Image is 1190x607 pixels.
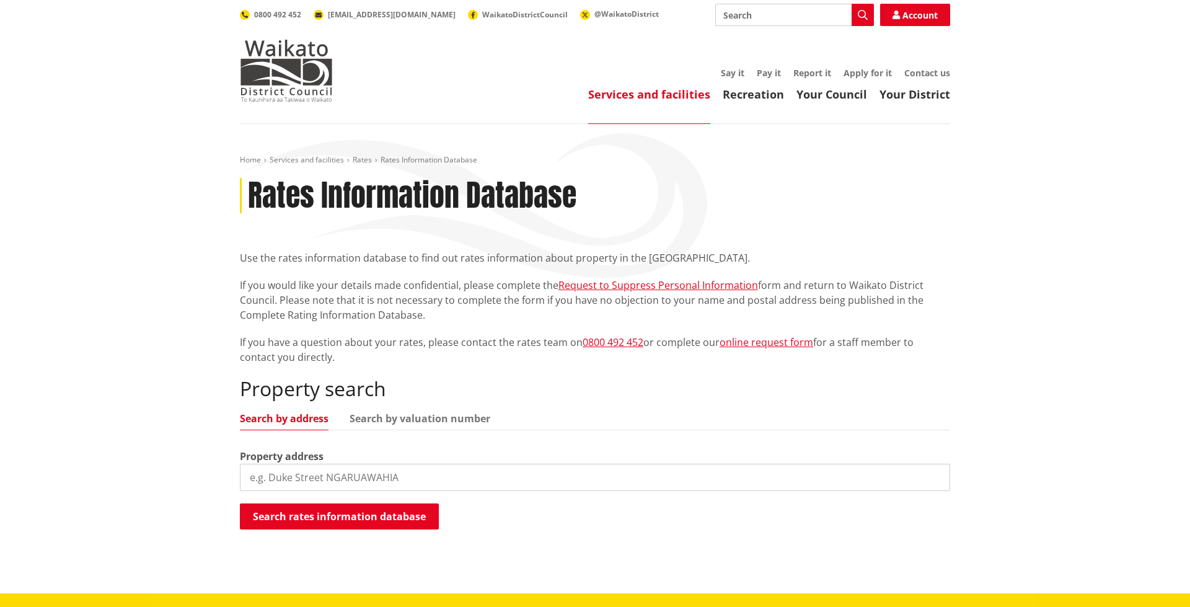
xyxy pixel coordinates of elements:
a: Your Council [796,87,867,102]
span: [EMAIL_ADDRESS][DOMAIN_NAME] [328,9,456,20]
span: Rates Information Database [381,154,477,165]
nav: breadcrumb [240,155,950,166]
a: Say it [721,67,744,79]
a: Rates [353,154,372,165]
a: WaikatoDistrictCouncil [468,9,568,20]
a: Request to Suppress Personal Information [558,278,758,292]
a: Home [240,154,261,165]
input: e.g. Duke Street NGARUAWAHIA [240,464,950,491]
a: Recreation [723,87,784,102]
h2: Property search [240,377,950,401]
p: If you would like your details made confidential, please complete the form and return to Waikato ... [240,278,950,322]
a: Account [880,4,950,26]
a: 0800 492 452 [240,9,301,20]
a: Contact us [904,67,950,79]
a: [EMAIL_ADDRESS][DOMAIN_NAME] [314,9,456,20]
button: Search rates information database [240,503,439,529]
label: Property address [240,449,324,464]
a: Your District [879,87,950,102]
input: Search input [715,4,874,26]
img: Waikato District Council - Te Kaunihera aa Takiwaa o Waikato [240,40,333,102]
a: online request form [720,335,813,349]
h1: Rates Information Database [248,178,576,214]
p: If you have a question about your rates, please contact the rates team on or complete our for a s... [240,335,950,365]
span: 0800 492 452 [254,9,301,20]
a: 0800 492 452 [583,335,643,349]
span: @WaikatoDistrict [594,9,659,19]
a: Search by valuation number [350,414,490,423]
a: Apply for it [844,67,892,79]
a: Services and facilities [588,87,710,102]
p: Use the rates information database to find out rates information about property in the [GEOGRAPHI... [240,250,950,265]
a: Pay it [757,67,781,79]
a: Report it [793,67,831,79]
a: @WaikatoDistrict [580,9,659,19]
span: WaikatoDistrictCouncil [482,9,568,20]
a: Services and facilities [270,154,344,165]
a: Search by address [240,414,328,423]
